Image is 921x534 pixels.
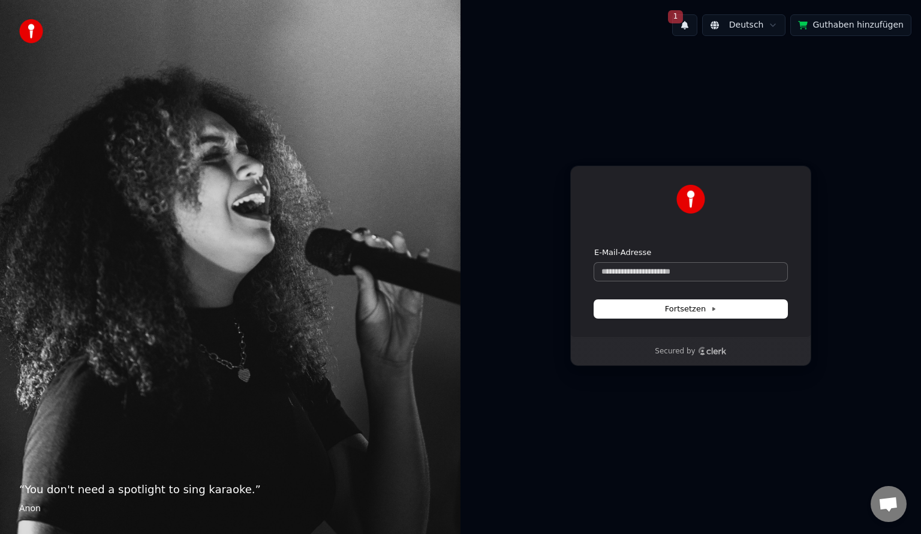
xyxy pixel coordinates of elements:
[665,304,717,314] span: Fortsetzen
[655,347,695,356] p: Secured by
[594,247,651,258] label: E-Mail-Adresse
[698,347,727,355] a: Clerk logo
[19,19,43,43] img: youka
[871,486,907,522] div: Chat öffnen
[19,481,441,498] p: “ You don't need a spotlight to sing karaoke. ”
[19,503,441,515] footer: Anon
[676,185,705,214] img: Youka
[594,300,787,318] button: Fortsetzen
[668,10,684,23] span: 1
[672,14,697,36] button: 1
[790,14,911,36] button: Guthaben hinzufügen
